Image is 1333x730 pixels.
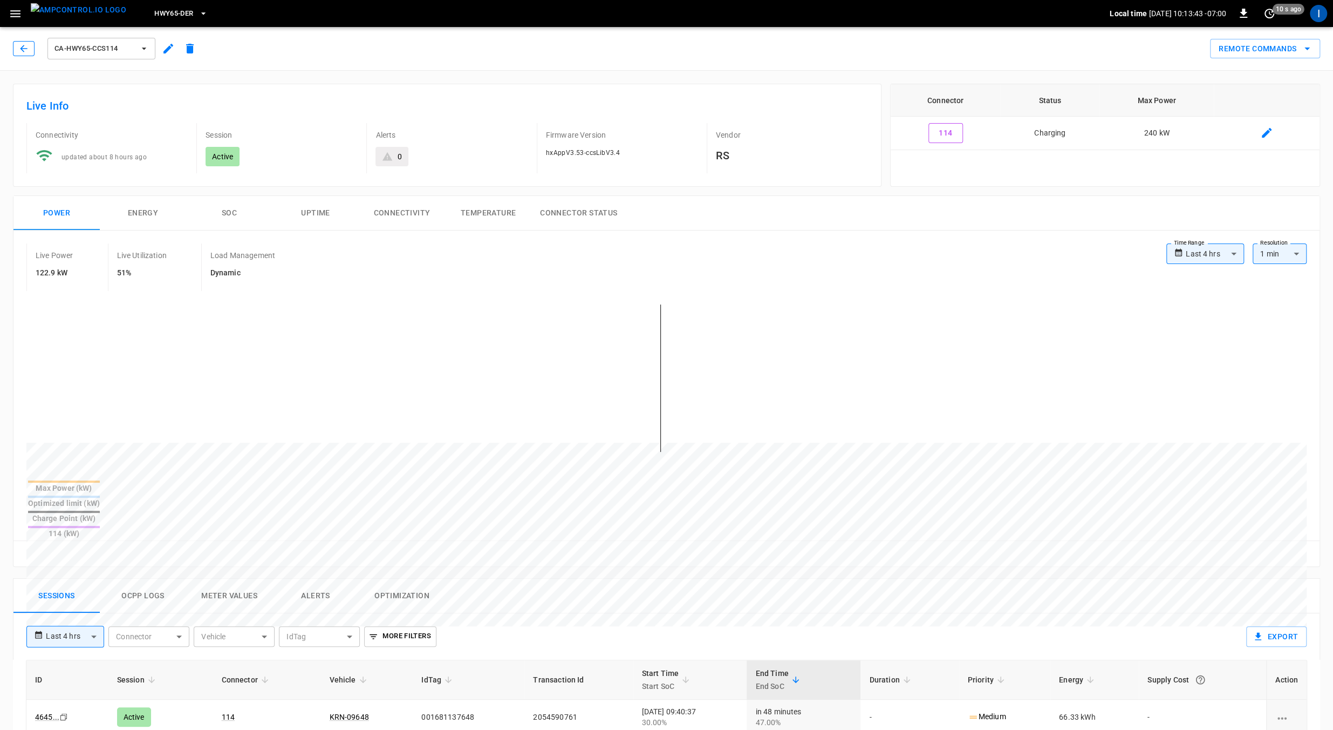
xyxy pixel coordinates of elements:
[272,579,359,613] button: Alerts
[36,130,188,140] p: Connectivity
[329,673,370,686] span: Vehicle
[1099,84,1213,117] th: Max Power
[221,673,271,686] span: Connector
[26,660,108,700] th: ID
[31,3,126,17] img: ampcontrol.io logo
[1273,4,1304,15] span: 10 s ago
[36,267,73,279] h6: 122.9 kW
[13,579,100,613] button: Sessions
[206,130,358,140] p: Session
[1000,84,1099,117] th: Status
[755,667,788,693] div: End Time
[47,38,155,59] button: ca-hwy65-ccs114
[397,151,401,162] div: 0
[642,667,679,693] div: Start Time
[891,84,1000,117] th: Connector
[210,267,275,279] h6: Dynamic
[1191,670,1210,690] button: The cost of your charging session based on your supply rates
[869,673,913,686] span: Duration
[100,579,186,613] button: Ocpp logs
[26,97,868,114] h6: Live Info
[755,667,802,693] span: End TimeEnd SoC
[359,196,445,231] button: Connectivity
[117,673,159,686] span: Session
[891,84,1320,150] table: connector table
[375,130,528,140] p: Alerts
[421,673,455,686] span: IdTag
[1261,5,1278,22] button: set refresh interval
[642,680,679,693] p: Start SoC
[272,196,359,231] button: Uptime
[1186,244,1244,264] div: Last 4 hrs
[1174,239,1204,247] label: Time Range
[968,673,1008,686] span: Priority
[150,3,211,24] button: HWY65-DER
[186,579,272,613] button: Meter Values
[54,43,134,55] span: ca-hwy65-ccs114
[186,196,272,231] button: SOC
[642,667,693,693] span: Start TimeStart SoC
[1253,244,1307,264] div: 1 min
[154,8,193,20] span: HWY65-DER
[445,196,531,231] button: Temperature
[1147,670,1257,690] div: Supply Cost
[755,680,788,693] p: End SoC
[1210,39,1320,59] div: remote commands options
[36,250,73,261] p: Live Power
[1210,39,1320,59] button: Remote Commands
[13,196,100,231] button: Power
[1099,117,1213,150] td: 240 kW
[928,123,963,143] button: 114
[100,196,186,231] button: Energy
[212,151,233,162] p: Active
[531,196,626,231] button: Connector Status
[546,149,620,157] span: hxAppV3.53-ccsLibV3.4
[46,626,104,647] div: Last 4 hrs
[1110,8,1147,19] p: Local time
[1310,5,1327,22] div: profile-icon
[364,626,436,647] button: More Filters
[359,579,445,613] button: Optimization
[61,153,147,161] span: updated about 8 hours ago
[210,250,275,261] p: Load Management
[1149,8,1226,19] p: [DATE] 10:13:43 -07:00
[716,147,868,164] h6: RS
[546,130,698,140] p: Firmware Version
[524,660,633,700] th: Transaction Id
[1000,117,1099,150] td: Charging
[1266,660,1307,700] th: Action
[716,130,868,140] p: Vendor
[117,267,167,279] h6: 51%
[1059,673,1097,686] span: Energy
[1246,626,1307,647] button: Export
[1260,239,1287,247] label: Resolution
[117,250,167,261] p: Live Utilization
[1275,712,1298,722] div: charging session options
